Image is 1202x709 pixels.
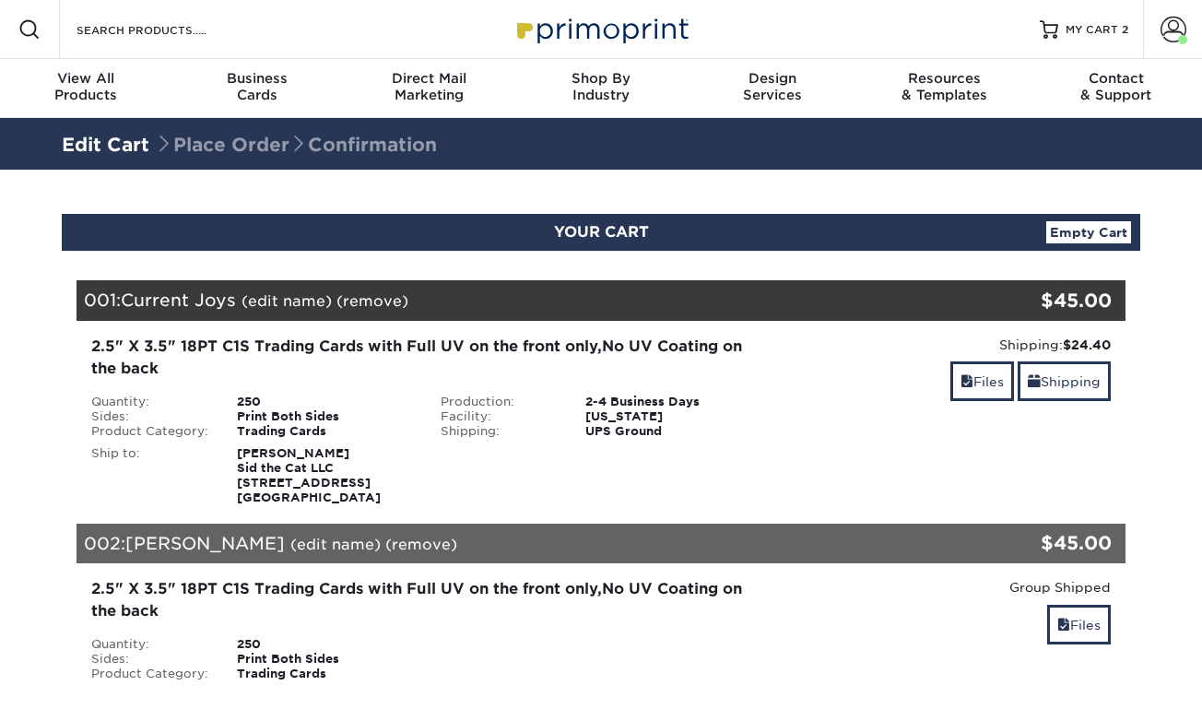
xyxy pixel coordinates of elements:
[121,290,236,310] span: Current Joys
[515,70,687,87] span: Shop By
[960,374,973,389] span: files
[223,395,427,409] div: 250
[290,536,381,553] a: (edit name)
[427,424,572,439] div: Shipping:
[789,336,1111,354] div: Shipping:
[91,336,761,380] div: 2.5" X 3.5" 18PT C1S Trading Cards with Full UV on the front only,No UV Coating on the back
[1031,70,1202,103] div: & Support
[509,9,693,49] img: Primoprint
[789,578,1111,597] div: Group Shipped
[125,533,285,553] span: [PERSON_NAME]
[344,70,515,103] div: Marketing
[385,536,457,553] a: (remove)
[223,424,427,439] div: Trading Cards
[687,59,858,118] a: DesignServices
[1046,221,1131,243] a: Empty Cart
[77,395,223,409] div: Quantity:
[77,652,223,667] div: Sides:
[572,395,775,409] div: 2-4 Business Days
[1057,618,1070,632] span: files
[91,578,761,622] div: 2.5" X 3.5" 18PT C1S Trading Cards with Full UV on the front only,No UV Coating on the back
[77,424,223,439] div: Product Category:
[572,409,775,424] div: [US_STATE]
[858,59,1030,118] a: Resources& Templates
[1028,374,1041,389] span: shipping
[77,667,223,681] div: Product Category:
[515,70,687,103] div: Industry
[77,524,950,564] div: 002:
[1063,337,1111,352] strong: $24.40
[155,134,437,156] span: Place Order Confirmation
[687,70,858,87] span: Design
[344,59,515,118] a: Direct MailMarketing
[237,446,381,504] strong: [PERSON_NAME] Sid the Cat LLC [STREET_ADDRESS] [GEOGRAPHIC_DATA]
[223,667,427,681] div: Trading Cards
[572,424,775,439] div: UPS Ground
[336,292,408,310] a: (remove)
[1122,23,1128,36] span: 2
[75,18,254,41] input: SEARCH PRODUCTS.....
[515,59,687,118] a: Shop ByIndustry
[171,70,343,87] span: Business
[427,409,572,424] div: Facility:
[1047,605,1111,644] a: Files
[77,409,223,424] div: Sides:
[171,70,343,103] div: Cards
[554,223,649,241] span: YOUR CART
[427,395,572,409] div: Production:
[858,70,1030,87] span: Resources
[223,652,427,667] div: Print Both Sides
[171,59,343,118] a: BusinessCards
[62,134,149,156] a: Edit Cart
[1066,22,1118,38] span: MY CART
[77,637,223,652] div: Quantity:
[223,409,427,424] div: Print Both Sides
[1018,361,1111,401] a: Shipping
[223,637,427,652] div: 250
[77,446,223,505] div: Ship to:
[344,70,515,87] span: Direct Mail
[950,287,1112,314] div: $45.00
[77,280,950,321] div: 001:
[687,70,858,103] div: Services
[950,361,1014,401] a: Files
[1031,59,1202,118] a: Contact& Support
[858,70,1030,103] div: & Templates
[1031,70,1202,87] span: Contact
[242,292,332,310] a: (edit name)
[950,529,1112,557] div: $45.00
